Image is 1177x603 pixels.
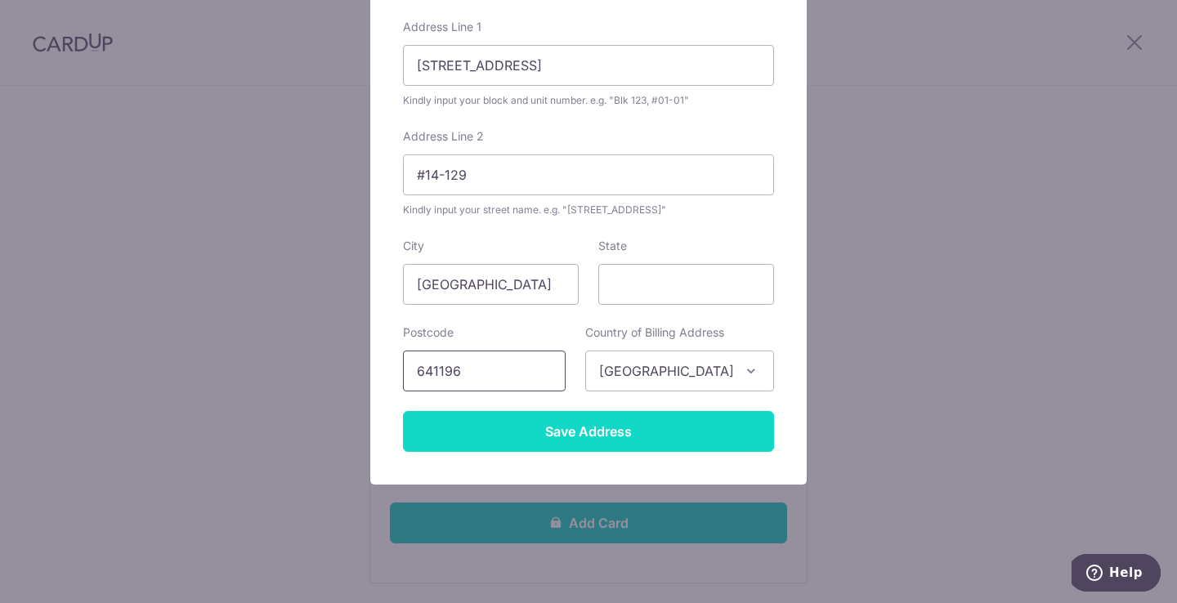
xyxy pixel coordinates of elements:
[38,11,71,26] span: Help
[585,351,774,391] span: Singapore
[403,202,774,218] div: Kindly input your street name. e.g. "[STREET_ADDRESS]"
[403,128,484,145] label: Address Line 2
[586,351,773,391] span: Singapore
[403,411,774,452] input: Save Address
[585,324,724,341] label: Country of Billing Address
[403,324,454,341] label: Postcode
[1072,554,1161,595] iframe: Opens a widget where you can find more information
[403,92,774,109] div: Kindly input your block and unit number. e.g. "Blk 123, #01-01"
[403,238,424,254] label: City
[598,238,627,254] label: State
